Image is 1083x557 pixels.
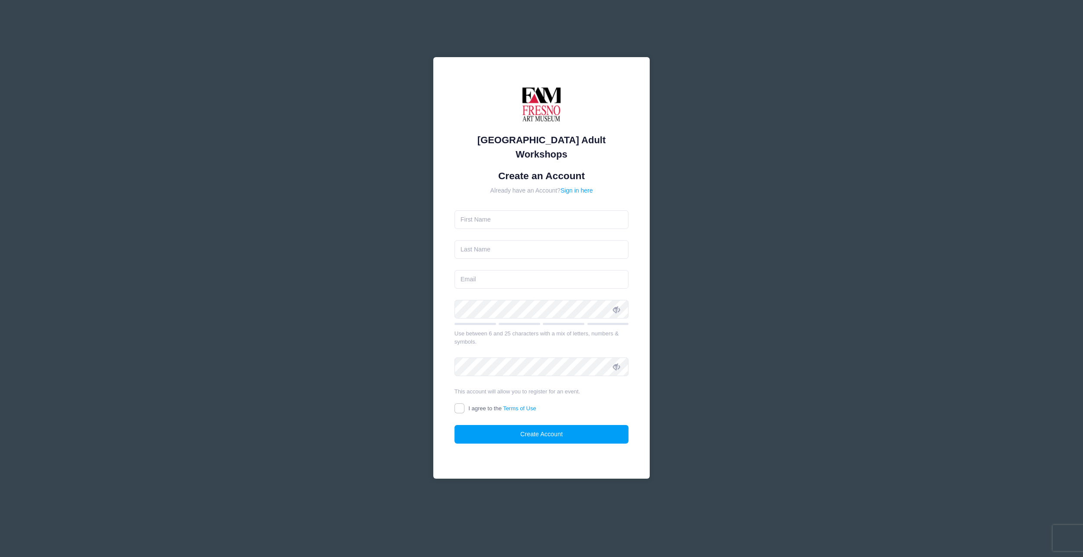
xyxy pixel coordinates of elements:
[561,187,593,194] a: Sign in here
[516,78,567,130] img: Fresno Art Museum Adult Workshops
[454,270,629,289] input: Email
[454,425,629,444] button: Create Account
[454,210,629,229] input: First Name
[454,329,629,346] div: Use between 6 and 25 characters with a mix of letters, numbers & symbols.
[503,405,536,412] a: Terms of Use
[454,387,629,396] div: This account will allow you to register for an event.
[454,170,629,182] h1: Create an Account
[454,133,629,161] div: [GEOGRAPHIC_DATA] Adult Workshops
[468,405,536,412] span: I agree to the
[454,186,629,195] div: Already have an Account?
[454,403,464,413] input: I agree to theTerms of Use
[454,240,629,259] input: Last Name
